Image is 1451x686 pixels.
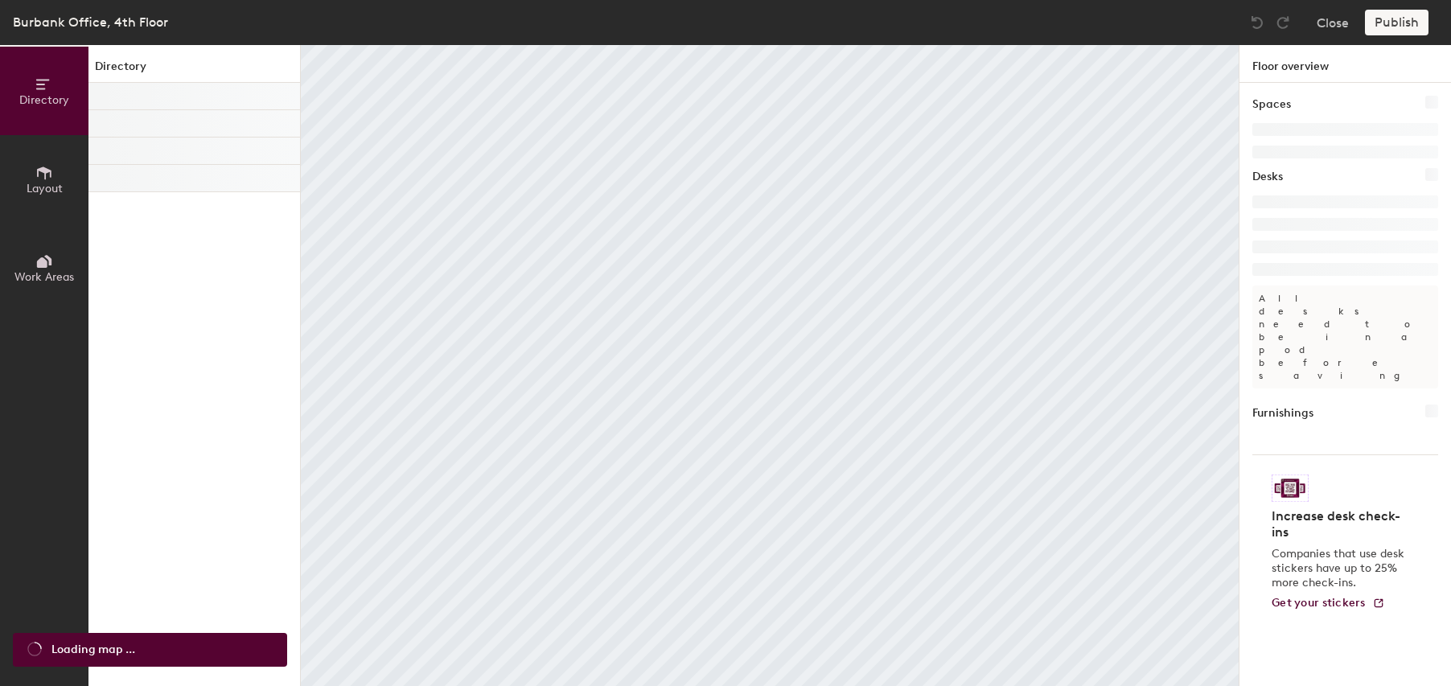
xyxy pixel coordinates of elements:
span: Layout [27,182,63,195]
span: Directory [19,93,69,107]
h4: Increase desk check-ins [1272,508,1409,540]
img: Sticker logo [1272,474,1309,502]
canvas: Map [301,45,1239,686]
h1: Desks [1252,168,1283,186]
p: Companies that use desk stickers have up to 25% more check-ins. [1272,547,1409,590]
p: All desks need to be in a pod before saving [1252,285,1438,388]
h1: Furnishings [1252,405,1313,422]
h1: Spaces [1252,96,1291,113]
a: Get your stickers [1272,597,1385,610]
span: Loading map ... [51,641,135,659]
h1: Floor overview [1239,45,1451,83]
span: Work Areas [14,270,74,284]
div: Burbank Office, 4th Floor [13,12,168,32]
img: Redo [1275,14,1291,31]
button: Close [1317,10,1349,35]
h1: Directory [88,58,300,83]
span: Get your stickers [1272,596,1366,610]
img: Undo [1249,14,1265,31]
